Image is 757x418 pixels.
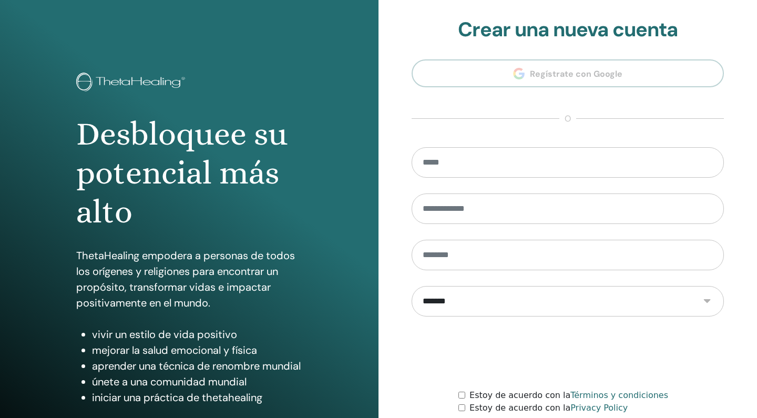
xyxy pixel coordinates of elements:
[469,389,668,402] label: Estoy de acuerdo con la
[92,342,302,358] li: mejorar la salud emocional y física
[92,390,302,405] li: iniciar una práctica de thetahealing
[488,332,648,373] iframe: reCAPTCHA
[570,390,668,400] a: Términos y condiciones
[469,402,628,414] label: Estoy de acuerdo con la
[570,403,628,413] a: Privacy Policy
[76,115,302,232] h1: Desbloquee su potencial más alto
[76,248,302,311] p: ThetaHealing empodera a personas de todos los orígenes y religiones para encontrar un propósito, ...
[559,113,576,125] span: o
[92,374,302,390] li: únete a una comunidad mundial
[92,327,302,342] li: vivir un estilo de vida positivo
[92,358,302,374] li: aprender una técnica de renombre mundial
[412,18,724,42] h2: Crear una nueva cuenta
